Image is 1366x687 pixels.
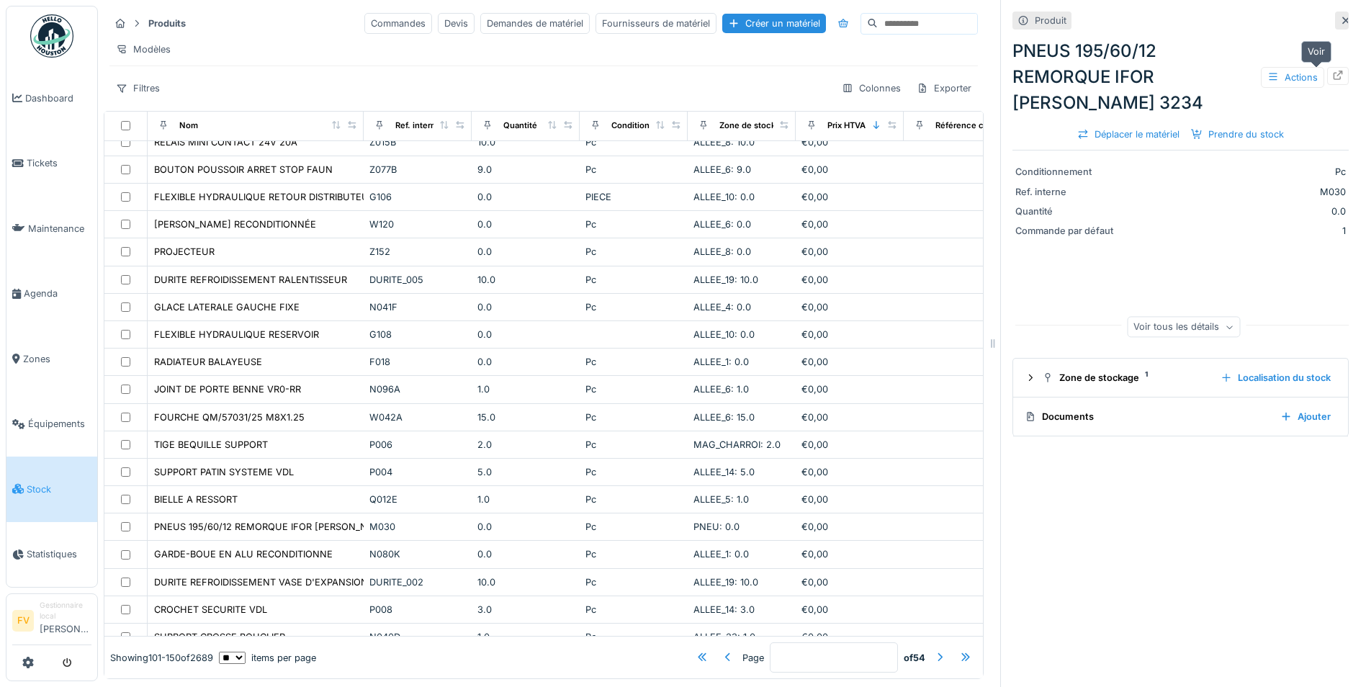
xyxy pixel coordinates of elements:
a: Maintenance [6,196,97,261]
div: Colonnes [835,78,907,99]
span: ALLEE_19: 10.0 [693,274,758,285]
span: ALLEE_10: 0.0 [693,192,755,202]
div: Pc [585,163,682,176]
div: Commandes [364,13,432,34]
div: 15.0 [477,410,574,424]
div: Pc [585,465,682,479]
span: ALLEE_5: 1.0 [693,494,749,505]
span: ALLEE_23: 1.0 [693,632,755,642]
div: €0,00 [801,438,898,452]
span: ALLEE_8: 10.0 [693,137,755,148]
img: Badge_color-CXgf-gQk.svg [30,14,73,58]
div: M030 [369,520,466,534]
a: Zones [6,326,97,392]
div: Prix HTVA [827,120,866,132]
div: €0,00 [801,355,898,369]
div: Pc [585,493,682,506]
div: P008 [369,603,466,616]
span: Équipements [28,417,91,431]
div: BOUTON POUSSOIR ARRET STOP FAUN [154,163,333,176]
span: ALLEE_4: 0.0 [693,302,751,313]
div: 0.0 [477,245,574,259]
div: Créer un matériel [722,14,826,33]
div: BIELLE A RESSORT [154,493,238,506]
div: 1.0 [477,382,574,396]
div: Actions [1261,67,1324,88]
span: Stock [27,482,91,496]
li: FV [12,610,34,632]
div: Pc [585,135,682,149]
div: PNEUS 195/60/12 REMORQUE IFOR [PERSON_NAME] 3234 [154,520,418,534]
div: Quantité [1015,205,1123,218]
div: 0.0 [477,520,574,534]
div: Pc [585,410,682,424]
a: Stock [6,457,97,522]
span: ALLEE_6: 15.0 [693,412,755,423]
div: G108 [369,328,466,341]
div: P004 [369,465,466,479]
div: [PERSON_NAME] RECONDITIONNÉE [154,217,316,231]
div: €0,00 [801,410,898,424]
div: items per page [219,650,316,664]
div: €0,00 [801,163,898,176]
span: Statistiques [27,547,91,561]
span: ALLEE_14: 5.0 [693,467,755,477]
div: W042A [369,410,466,424]
div: Ref. interne [1015,185,1123,199]
div: 0.0 [477,300,574,314]
div: PROJECTEUR [154,245,215,259]
a: FV Gestionnaire local[PERSON_NAME] [12,600,91,645]
div: DURITE REFROIDISSEMENT RALENTISSEUR [154,273,347,287]
span: ALLEE_6: 1.0 [693,384,749,395]
summary: DocumentsAjouter [1019,403,1342,430]
div: N096A [369,382,466,396]
div: Référence constructeur [935,120,1030,132]
div: M030 [1129,185,1346,199]
div: Localisation du stock [1215,368,1336,387]
div: Conditionnement [1015,165,1123,179]
li: [PERSON_NAME] [40,600,91,642]
div: Pc [585,273,682,287]
strong: Produits [143,17,192,30]
span: ALLEE_6: 9.0 [693,164,751,175]
div: Pc [585,575,682,589]
span: PNEU: 0.0 [693,521,740,532]
span: ALLEE_10: 0.0 [693,329,755,340]
div: 0.0 [477,190,574,204]
div: Déplacer le matériel [1071,125,1185,144]
div: Filtres [109,78,166,99]
div: 5.0 [477,465,574,479]
a: Tickets [6,131,97,197]
div: Showing 101 - 150 of 2689 [110,650,213,664]
div: N041F [369,300,466,314]
a: Équipements [6,392,97,457]
div: €0,00 [801,465,898,479]
div: Pc [585,438,682,452]
div: 0.0 [477,328,574,341]
div: 1.0 [477,493,574,506]
div: 0.0 [477,217,574,231]
div: €0,00 [801,300,898,314]
strong: of 54 [904,650,925,664]
div: Demandes de matériel [480,13,590,34]
div: RELAIS MINI CONTACT 24V 20A [154,135,297,149]
div: Voir tous les détails [1127,317,1240,338]
div: 0.0 [477,547,574,561]
div: P006 [369,438,466,452]
div: 2.0 [477,438,574,452]
div: 3.0 [477,603,574,616]
span: ALLEE_8: 0.0 [693,246,751,257]
span: ALLEE_14: 3.0 [693,604,755,615]
div: SUPPORT PATIN SYSTEME VDL [154,465,294,479]
div: €0,00 [801,190,898,204]
div: SUPPORT CROSSE BOUCLIER [154,630,285,644]
div: €0,00 [801,328,898,341]
div: Documents [1025,410,1269,423]
div: DURITE_002 [369,575,466,589]
div: 1 [1129,224,1346,238]
div: €0,00 [801,135,898,149]
div: 10.0 [477,575,574,589]
div: Zone de stockage [1042,371,1209,385]
div: G106 [369,190,466,204]
div: €0,00 [801,493,898,506]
